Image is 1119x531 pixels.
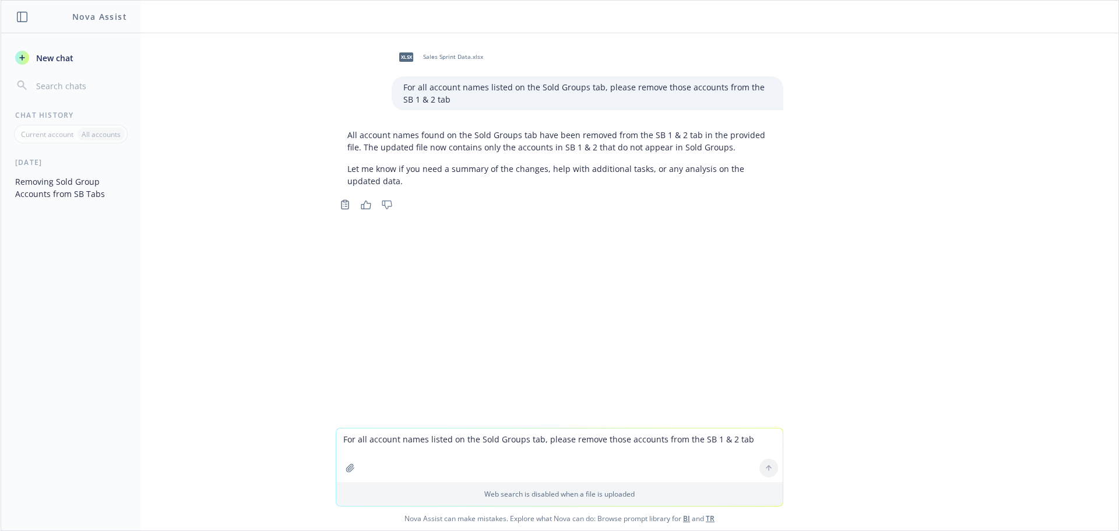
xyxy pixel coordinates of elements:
p: Current account [21,129,73,139]
div: [DATE] [1,157,140,167]
span: New chat [34,52,73,64]
div: xlsxSales Sprint Data.xlsx [392,43,485,72]
a: BI [683,514,690,523]
svg: Copy to clipboard [340,199,350,210]
p: For all account names listed on the Sold Groups tab, please remove those accounts from the SB 1 &... [403,81,772,106]
p: All accounts [82,129,121,139]
p: All account names found on the Sold Groups tab have been removed from the SB 1 & 2 tab in the pro... [347,129,772,153]
h1: Nova Assist [72,10,127,23]
span: Sales Sprint Data.xlsx [423,53,483,61]
input: Search chats [34,78,126,94]
a: TR [706,514,715,523]
div: Chat History [1,110,140,120]
button: New chat [10,47,131,68]
p: Let me know if you need a summary of the changes, help with additional tasks, or any analysis on ... [347,163,772,187]
span: Nova Assist can make mistakes. Explore what Nova can do: Browse prompt library for and [5,507,1114,530]
button: Removing Sold Group Accounts from SB Tabs [10,172,131,203]
button: Thumbs down [378,196,396,213]
p: Web search is disabled when a file is uploaded [343,489,776,499]
span: xlsx [399,52,413,61]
